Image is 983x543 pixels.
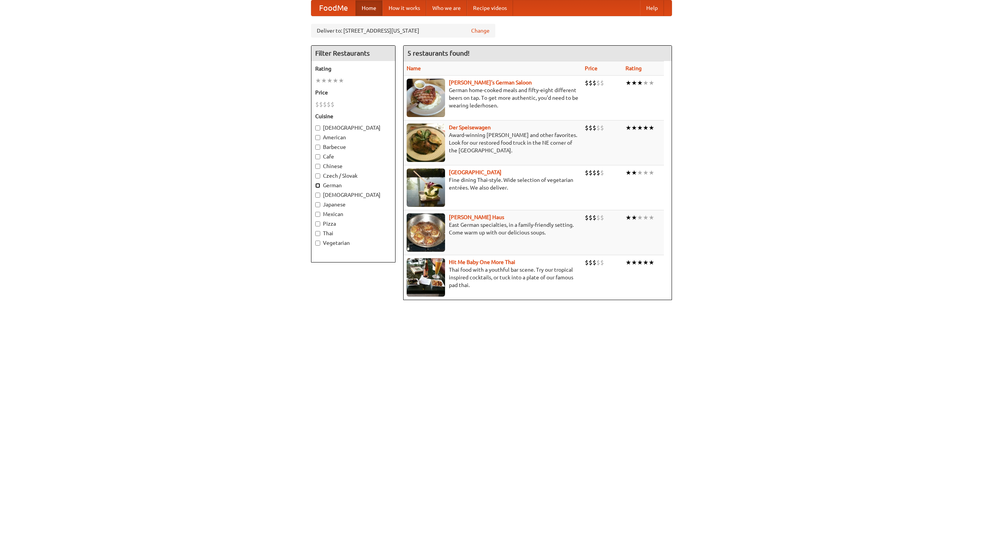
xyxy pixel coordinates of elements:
a: [PERSON_NAME] Haus [449,214,504,220]
li: ★ [637,168,643,177]
label: Chinese [315,162,391,170]
p: East German specialties, in a family-friendly setting. Come warm up with our delicious soups. [407,221,579,236]
li: $ [589,79,592,87]
li: $ [589,213,592,222]
li: $ [600,258,604,267]
li: ★ [626,258,631,267]
a: Der Speisewagen [449,124,491,130]
label: Japanese [315,201,391,208]
div: Deliver to: [STREET_ADDRESS][US_STATE] [311,24,495,38]
li: ★ [643,168,649,177]
li: $ [585,258,589,267]
li: ★ [631,258,637,267]
li: $ [589,124,592,132]
li: $ [600,213,604,222]
h5: Cuisine [315,112,391,120]
li: $ [585,213,589,222]
input: American [315,135,320,140]
label: Thai [315,229,391,237]
li: $ [592,124,596,132]
p: Thai food with a youthful bar scene. Try our tropical inspired cocktails, or tuck into a plate of... [407,266,579,289]
input: Mexican [315,212,320,217]
a: How it works [382,0,426,16]
li: $ [600,168,604,177]
label: German [315,182,391,189]
li: ★ [637,124,643,132]
a: Home [356,0,382,16]
li: $ [589,168,592,177]
li: ★ [637,213,643,222]
li: $ [596,168,600,177]
input: Vegetarian [315,241,320,246]
p: Fine dining Thai-style. Wide selection of vegetarian entrées. We also deliver. [407,176,579,191]
li: ★ [315,76,321,85]
input: Barbecue [315,145,320,150]
li: $ [600,79,604,87]
li: $ [331,100,334,109]
input: Chinese [315,164,320,169]
li: $ [592,213,596,222]
li: $ [589,258,592,267]
li: $ [327,100,331,109]
label: Mexican [315,210,391,218]
li: ★ [643,213,649,222]
li: ★ [626,79,631,87]
input: German [315,183,320,188]
li: ★ [626,168,631,177]
a: Price [585,65,597,71]
img: babythai.jpg [407,258,445,297]
label: Pizza [315,220,391,228]
li: ★ [327,76,333,85]
li: ★ [631,168,637,177]
label: [DEMOGRAPHIC_DATA] [315,124,391,132]
h5: Rating [315,65,391,73]
li: $ [600,124,604,132]
img: satay.jpg [407,168,445,207]
img: speisewagen.jpg [407,124,445,162]
li: ★ [649,168,654,177]
label: Cafe [315,153,391,160]
label: Vegetarian [315,239,391,247]
input: Czech / Slovak [315,173,320,178]
a: [PERSON_NAME]'s German Saloon [449,79,532,86]
li: $ [585,79,589,87]
h5: Price [315,89,391,96]
label: [DEMOGRAPHIC_DATA] [315,191,391,199]
label: Barbecue [315,143,391,151]
label: American [315,134,391,141]
a: Hit Me Baby One More Thai [449,259,515,265]
input: Thai [315,231,320,236]
p: German home-cooked meals and fifty-eight different beers on tap. To get more authentic, you'd nee... [407,86,579,109]
li: ★ [643,79,649,87]
li: ★ [643,124,649,132]
li: ★ [637,79,643,87]
input: Cafe [315,154,320,159]
li: ★ [631,124,637,132]
img: kohlhaus.jpg [407,213,445,252]
a: Who we are [426,0,467,16]
a: FoodMe [311,0,356,16]
li: $ [592,79,596,87]
a: Rating [626,65,642,71]
input: [DEMOGRAPHIC_DATA] [315,125,320,130]
li: $ [596,79,600,87]
li: ★ [338,76,344,85]
label: Czech / Slovak [315,172,391,180]
li: ★ [649,79,654,87]
li: $ [596,124,600,132]
li: $ [315,100,319,109]
li: ★ [637,258,643,267]
li: ★ [631,213,637,222]
input: [DEMOGRAPHIC_DATA] [315,193,320,198]
li: $ [596,213,600,222]
li: $ [592,258,596,267]
a: Change [471,27,490,35]
a: [GEOGRAPHIC_DATA] [449,169,501,175]
p: Award-winning [PERSON_NAME] and other favorites. Look for our restored food truck in the NE corne... [407,131,579,154]
li: ★ [649,258,654,267]
li: ★ [333,76,338,85]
